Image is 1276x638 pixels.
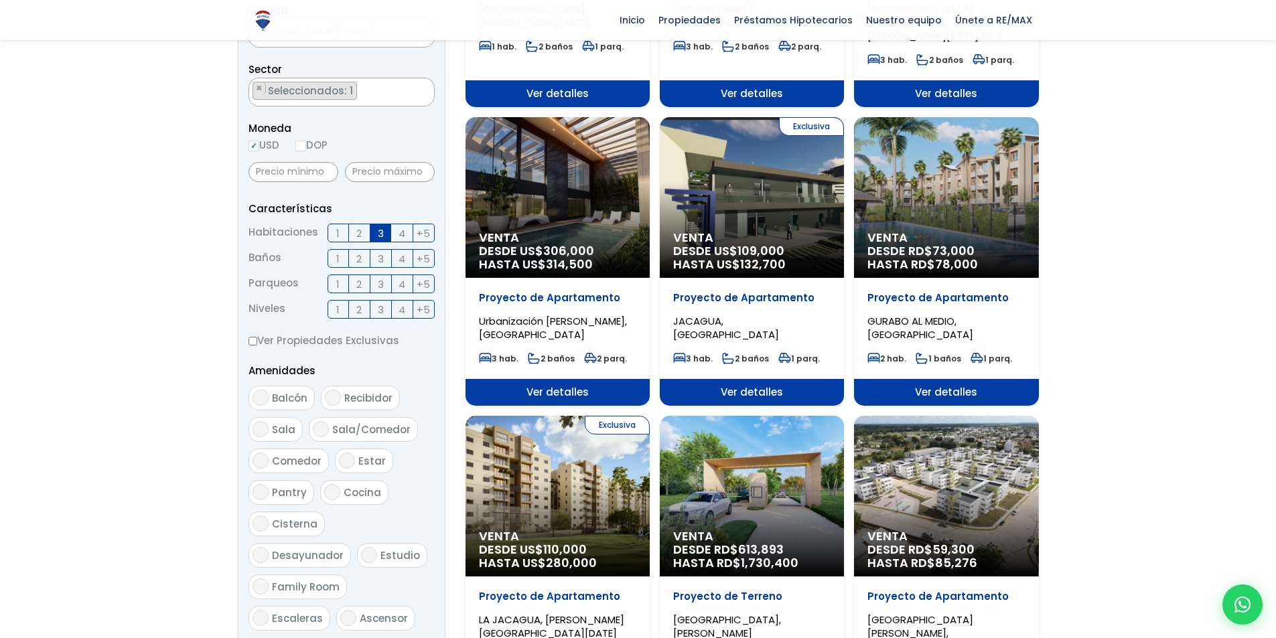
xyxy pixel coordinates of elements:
[336,301,340,318] span: 1
[660,80,844,107] span: Ver detalles
[932,242,975,259] span: 73,000
[479,353,518,364] span: 3 hab.
[867,556,1025,570] span: HASTA RD$
[740,256,786,272] span: 132,700
[417,250,430,267] span: +5
[272,391,307,405] span: Balcón
[253,515,269,532] input: Cisterna
[399,301,405,318] span: 4
[361,547,377,563] input: Estudio
[543,242,594,259] span: 306,000
[356,276,362,293] span: 2
[722,41,769,52] span: 2 baños
[727,10,859,30] span: Préstamos Hipotecarios
[867,244,1025,271] span: DESDE RD$
[339,453,355,469] input: Estar
[479,530,636,543] span: Venta
[253,390,269,406] input: Balcón
[295,137,328,153] label: DOP
[778,353,820,364] span: 1 parq.
[613,10,652,30] span: Inicio
[267,84,356,98] span: Seleccionados: 1
[420,82,427,94] span: ×
[916,54,963,66] span: 2 baños
[737,242,784,259] span: 109,000
[867,543,1025,570] span: DESDE RD$
[360,611,408,625] span: Ascensor
[652,10,727,30] span: Propiedades
[973,54,1014,66] span: 1 parq.
[419,82,427,95] button: Remove all items
[738,541,784,558] span: 613,893
[378,301,384,318] span: 3
[356,301,362,318] span: 2
[867,231,1025,244] span: Venta
[336,225,340,242] span: 1
[253,547,269,563] input: Desayunador
[417,225,430,242] span: +5
[673,244,831,271] span: DESDE US$
[854,80,1038,107] span: Ver detalles
[479,590,636,603] p: Proyecto de Apartamento
[378,250,384,267] span: 3
[336,276,340,293] span: 1
[249,337,257,345] input: Ver Propiedades Exclusivas
[722,353,769,364] span: 2 baños
[295,141,306,151] input: DOP
[256,82,263,94] span: ×
[932,541,975,558] span: 59,300
[272,454,322,468] span: Comedor
[673,530,831,543] span: Venta
[417,301,430,318] span: +5
[380,548,420,562] span: Estudio
[673,291,831,305] p: Proyecto de Apartamento
[673,231,831,244] span: Venta
[673,258,831,271] span: HASTA US$
[935,256,978,272] span: 78,000
[378,276,384,293] span: 3
[673,314,779,341] span: JACAGUA, [GEOGRAPHIC_DATA]
[479,314,627,341] span: Urbanización [PERSON_NAME], [GEOGRAPHIC_DATA]
[251,9,275,32] img: Logo de REMAX
[272,611,323,625] span: Escaleras
[916,353,961,364] span: 1 baños
[479,543,636,570] span: DESDE US$
[466,117,650,406] a: Venta DESDE US$306,000 HASTA US$314,500 Proyecto de Apartamento Urbanización [PERSON_NAME], [GEOG...
[249,249,281,268] span: Baños
[249,120,435,137] span: Moneda
[479,291,636,305] p: Proyecto de Apartamento
[417,276,430,293] span: +5
[584,353,627,364] span: 2 parq.
[673,353,713,364] span: 3 hab.
[272,580,340,594] span: Family Room
[249,300,285,319] span: Niveles
[272,548,344,562] span: Desayunador
[867,314,973,341] span: GURABO AL MEDIO, [GEOGRAPHIC_DATA]
[345,162,435,182] input: Precio máximo
[358,454,386,468] span: Estar
[479,244,636,271] span: DESDE US$
[272,485,307,499] span: Pantry
[779,117,844,136] span: Exclusiva
[526,41,573,52] span: 2 baños
[854,379,1038,406] span: Ver detalles
[778,41,821,52] span: 2 parq.
[249,62,282,76] span: Sector
[253,421,269,437] input: Sala
[356,225,362,242] span: 2
[249,137,279,153] label: USD
[378,225,384,242] span: 3
[325,390,341,406] input: Recibidor
[660,379,844,406] span: Ver detalles
[253,484,269,500] input: Pantry
[399,276,405,293] span: 4
[340,610,356,626] input: Ascensor
[479,41,516,52] span: 1 hab.
[867,353,906,364] span: 2 hab.
[585,416,650,434] span: Exclusiva
[399,250,405,267] span: 4
[249,200,435,217] p: Características
[867,590,1025,603] p: Proyecto de Apartamento
[971,353,1012,364] span: 1 parq.
[479,231,636,244] span: Venta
